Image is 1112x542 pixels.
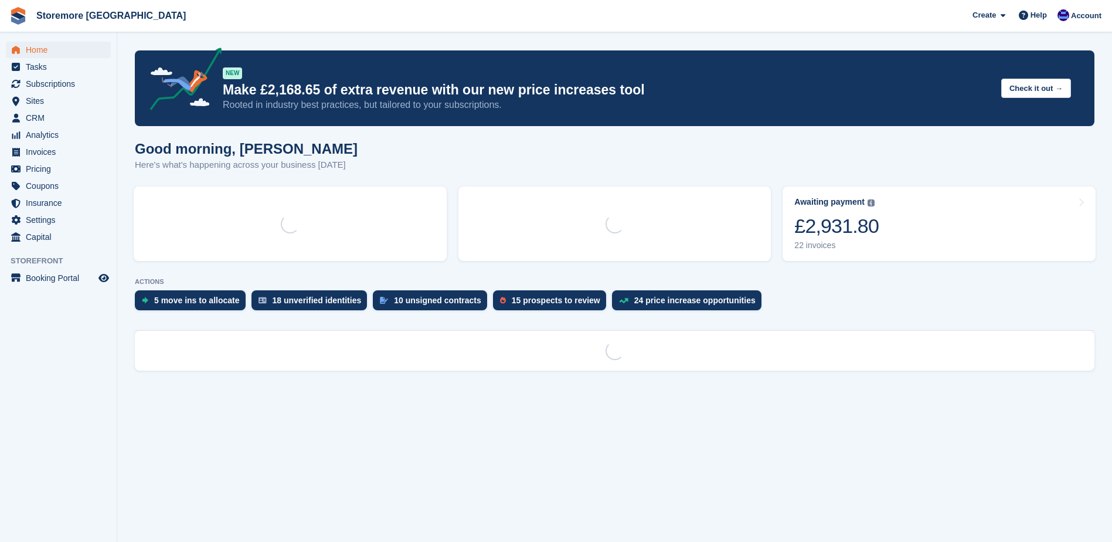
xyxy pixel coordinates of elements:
[26,76,96,92] span: Subscriptions
[26,270,96,286] span: Booking Portal
[26,59,96,75] span: Tasks
[26,93,96,109] span: Sites
[97,271,111,285] a: Preview store
[373,290,493,316] a: 10 unsigned contracts
[142,297,148,304] img: move_ins_to_allocate_icon-fdf77a2bb77ea45bf5b3d319d69a93e2d87916cf1d5bf7949dd705db3b84f3ca.svg
[32,6,191,25] a: Storemore [GEOGRAPHIC_DATA]
[6,178,111,194] a: menu
[794,240,879,250] div: 22 invoices
[26,110,96,126] span: CRM
[259,297,267,304] img: verify_identity-adf6edd0f0f0b5bbfe63781bf79b02c33cf7c696d77639b501bdc392416b5a36.svg
[6,212,111,228] a: menu
[251,290,373,316] a: 18 unverified identities
[135,158,358,172] p: Here's what's happening across your business [DATE]
[6,127,111,143] a: menu
[135,290,251,316] a: 5 move ins to allocate
[26,178,96,194] span: Coupons
[26,161,96,177] span: Pricing
[135,278,1094,286] p: ACTIONS
[26,229,96,245] span: Capital
[154,296,240,305] div: 5 move ins to allocate
[972,9,996,21] span: Create
[512,296,600,305] div: 15 prospects to review
[612,290,767,316] a: 24 price increase opportunities
[26,127,96,143] span: Analytics
[794,197,865,207] div: Awaiting payment
[26,195,96,211] span: Insurance
[6,195,111,211] a: menu
[794,214,879,238] div: £2,931.80
[619,298,628,303] img: price_increase_opportunities-93ffe204e8149a01c8c9dc8f82e8f89637d9d84a8eef4429ea346261dce0b2c0.svg
[6,76,111,92] a: menu
[1031,9,1047,21] span: Help
[500,297,506,304] img: prospect-51fa495bee0391a8d652442698ab0144808aea92771e9ea1ae160a38d050c398.svg
[6,93,111,109] a: menu
[140,48,222,114] img: price-adjustments-announcement-icon-8257ccfd72463d97f412b2fc003d46551f7dbcb40ab6d574587a9cd5c0d94...
[273,296,362,305] div: 18 unverified identities
[6,42,111,58] a: menu
[26,42,96,58] span: Home
[11,255,117,267] span: Storefront
[6,161,111,177] a: menu
[394,296,481,305] div: 10 unsigned contracts
[1001,79,1071,98] button: Check it out →
[9,7,27,25] img: stora-icon-8386f47178a22dfd0bd8f6a31ec36ba5ce8667c1dd55bd0f319d3a0aa187defe.svg
[6,59,111,75] a: menu
[6,270,111,286] a: menu
[634,296,756,305] div: 24 price increase opportunities
[493,290,612,316] a: 15 prospects to review
[380,297,388,304] img: contract_signature_icon-13c848040528278c33f63329250d36e43548de30e8caae1d1a13099fd9432cc5.svg
[223,67,242,79] div: NEW
[26,144,96,160] span: Invoices
[223,82,992,99] p: Make £2,168.65 of extra revenue with our new price increases tool
[783,187,1096,261] a: Awaiting payment £2,931.80 22 invoices
[868,199,875,206] img: icon-info-grey-7440780725fd019a000dd9b08b2336e03edf1995a4989e88bcd33f0948082b44.svg
[6,229,111,245] a: menu
[135,141,358,157] h1: Good morning, [PERSON_NAME]
[26,212,96,228] span: Settings
[6,110,111,126] a: menu
[223,99,992,111] p: Rooted in industry best practices, but tailored to your subscriptions.
[1057,9,1069,21] img: Angela
[6,144,111,160] a: menu
[1071,10,1101,22] span: Account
